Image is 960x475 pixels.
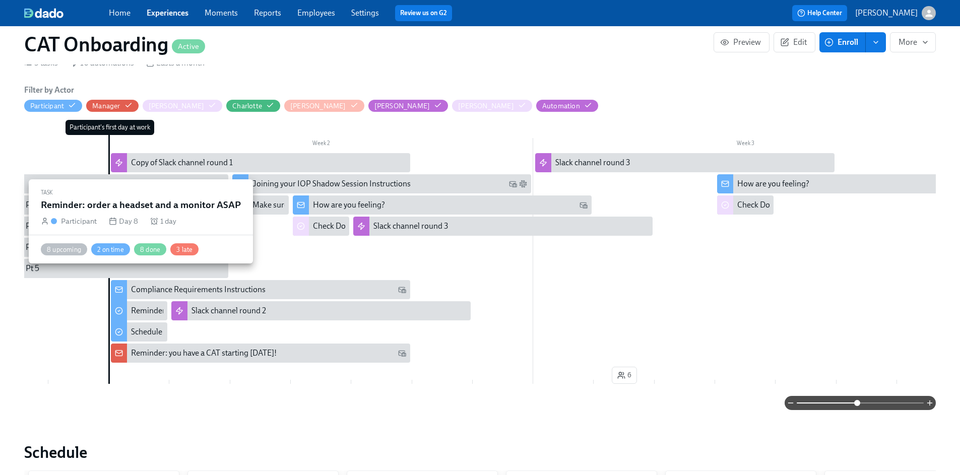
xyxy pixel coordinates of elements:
div: Schedule your IOP Group Shadow Sessions! [111,322,167,342]
span: Preview [722,37,761,47]
div: Check Docebo reports for CATs [737,199,844,211]
div: Check Docebo reports for CATs [293,217,349,236]
h2: Schedule [24,442,936,462]
a: Reports [254,8,281,18]
div: Compliance Requirements Instructions [111,280,410,299]
div: How are you feeling? [737,178,809,189]
div: Slack channel round 3 [373,221,448,232]
div: Hide Olivia [458,101,514,111]
div: Make sure all you've scheduled all your BPS Shadow sessions [232,195,289,215]
div: Compliance Requirements Instructions [131,284,266,295]
div: Hide Automation [542,101,580,111]
span: Enroll [826,37,858,47]
div: Hide Annie [149,101,205,111]
div: Hide Juliette [290,101,346,111]
button: Help Center [792,5,847,21]
div: Copy of Slack channel round 1 [131,157,233,168]
img: dado [24,8,63,18]
div: Task [41,187,241,198]
button: [PERSON_NAME] [284,100,364,112]
div: Participant [61,216,97,227]
svg: Work Email [509,180,517,188]
p: [PERSON_NAME] [855,8,918,19]
h6: Filter by Actor [24,85,74,96]
a: Experiences [147,8,188,18]
a: Home [109,8,131,18]
div: Reminder: order a headset and a monitor ASAP [111,301,167,320]
button: [PERSON_NAME] [452,100,532,112]
div: Week 3 [533,138,957,151]
span: Help Center [797,8,842,18]
div: Reminder: you have a CAT starting [DATE]! [111,344,410,363]
button: Enroll [819,32,866,52]
div: Hide Manager [92,101,120,111]
div: Hide Charlotte [232,101,262,111]
span: More [899,37,927,47]
div: How are you feeling? [313,199,385,211]
div: Day 8 [109,216,138,227]
div: Slack channel round 3 [535,153,834,172]
div: Joining your IOP Shadow Session Instructions [232,174,531,193]
svg: Work Email [398,349,406,357]
button: Participant [24,100,82,112]
button: Preview [714,32,770,52]
div: Slack channel round 2 [191,305,266,316]
svg: Slack [519,180,527,188]
span: Active [172,43,205,50]
div: How are you feeling? [293,195,592,215]
span: 2 on time [91,246,130,253]
span: 3 late [170,246,199,253]
span: 8 done [134,246,166,253]
a: Moments [205,8,238,18]
span: 6 [617,370,631,380]
button: enroll [866,32,886,52]
div: Slack channel round 3 [353,217,652,236]
a: Review us on G2 [400,8,447,18]
div: Slack channel round 3 [555,157,630,168]
button: Charlotte [226,100,280,112]
div: Hide Melissa [374,101,430,111]
span: 1 day [160,216,176,227]
button: Automation [536,100,598,112]
button: [PERSON_NAME] [143,100,223,112]
h5: Reminder: order a headset and a monitor ASAP [41,198,241,212]
div: Week 2 [109,138,533,151]
a: dado [24,8,109,18]
svg: Work Email [398,286,406,294]
button: [PERSON_NAME] [368,100,449,112]
button: Manager [86,100,138,112]
span: Edit [782,37,807,47]
div: Check Docebo reports for CATs [717,195,774,215]
div: Check Docebo reports for CATs [313,221,419,232]
button: 6 [612,367,637,384]
div: Joining your IOP Shadow Session Instructions [252,178,411,189]
a: Settings [351,8,379,18]
div: Reminder: order a headset and a monitor ASAP [131,305,293,316]
svg: Work Email [580,201,588,209]
div: Slack channel round 2 [171,301,470,320]
div: Copy of Slack channel round 1 [111,153,410,172]
div: Hide Participant [30,101,64,111]
div: Schedule your IOP Group Shadow Sessions! [131,326,281,337]
button: Review us on G2 [395,5,452,21]
button: Edit [774,32,815,52]
button: More [890,32,936,52]
span: 8 upcoming [41,246,87,253]
a: Employees [297,8,335,18]
div: Participant's first day at work [66,120,154,135]
button: [PERSON_NAME] [855,6,936,20]
h1: CAT Onboarding [24,32,205,56]
div: Reminder: you have a CAT starting [DATE]! [131,348,277,359]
